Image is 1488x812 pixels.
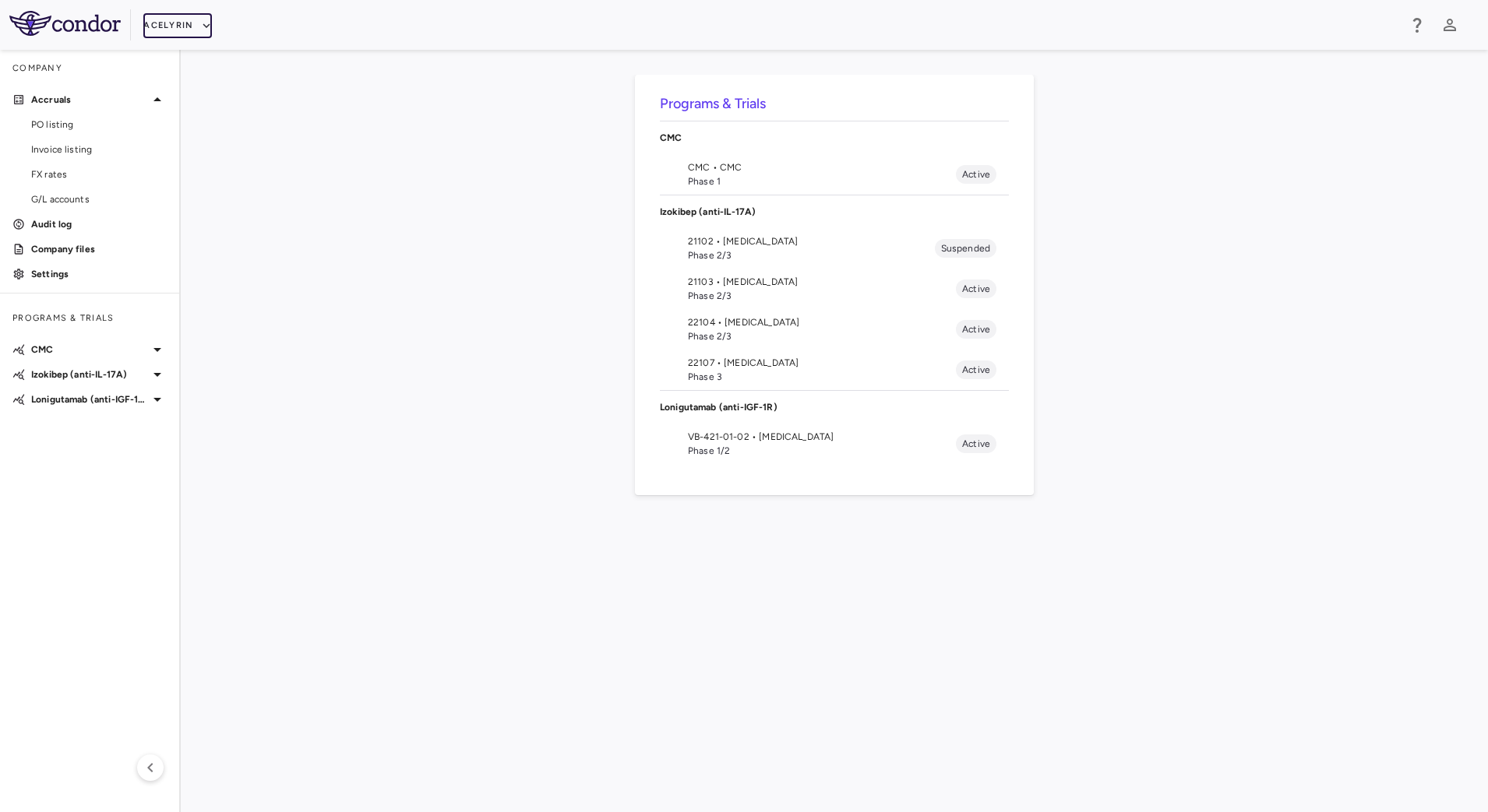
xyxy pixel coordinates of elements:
h6: Programs & Trials [660,93,1009,114]
li: VB-421-01-02 • [MEDICAL_DATA]Phase 1/2Active [660,424,1009,464]
div: Izokibep (anti-IL-17A) [660,195,1009,228]
p: CMC [660,131,1009,145]
span: VB-421-01-02 • [MEDICAL_DATA] [688,430,956,444]
span: Invoice listing [31,142,167,156]
span: Active [956,167,996,181]
span: Phase 1/2 [688,444,956,458]
span: PO listing [31,118,167,132]
span: Suspended [935,241,996,255]
li: CMC • CMCPhase 1Active [660,154,1009,195]
span: Phase 2/3 [688,248,935,262]
span: Phase 2/3 [688,329,956,343]
p: Audit log [31,217,167,231]
span: FX rates [31,167,167,181]
span: 21102 • [MEDICAL_DATA] [688,234,935,248]
p: Izokibep (anti-IL-17A) [660,205,1009,219]
span: G/L accounts [31,192,167,206]
p: Accruals [31,93,148,107]
span: Active [956,437,996,451]
span: 22107 • [MEDICAL_DATA] [688,356,956,370]
span: 22104 • [MEDICAL_DATA] [688,315,956,329]
li: 21103 • [MEDICAL_DATA]Phase 2/3Active [660,269,1009,309]
img: logo-full-BYUhSk78.svg [9,11,121,36]
span: Active [956,322,996,336]
span: CMC • CMC [688,160,956,174]
li: 22104 • [MEDICAL_DATA]Phase 2/3Active [660,309,1009,350]
span: Active [956,363,996,377]
button: Acelyrin [143,13,212,38]
p: Lonigutamab (anti-IGF-1R) [31,392,148,406]
span: Phase 3 [688,370,956,384]
li: 22107 • [MEDICAL_DATA]Phase 3Active [660,350,1009,390]
span: Phase 2/3 [688,289,956,303]
div: Lonigutamab (anti-IGF-1R) [660,391,1009,424]
span: 21103 • [MEDICAL_DATA] [688,275,956,289]
li: 21102 • [MEDICAL_DATA]Phase 2/3Suspended [660,228,1009,269]
span: Phase 1 [688,174,956,188]
p: Settings [31,267,167,281]
div: CMC [660,121,1009,154]
p: Lonigutamab (anti-IGF-1R) [660,400,1009,414]
p: CMC [31,343,148,357]
p: Company files [31,242,167,256]
p: Izokibep (anti-IL-17A) [31,367,148,381]
span: Active [956,282,996,296]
